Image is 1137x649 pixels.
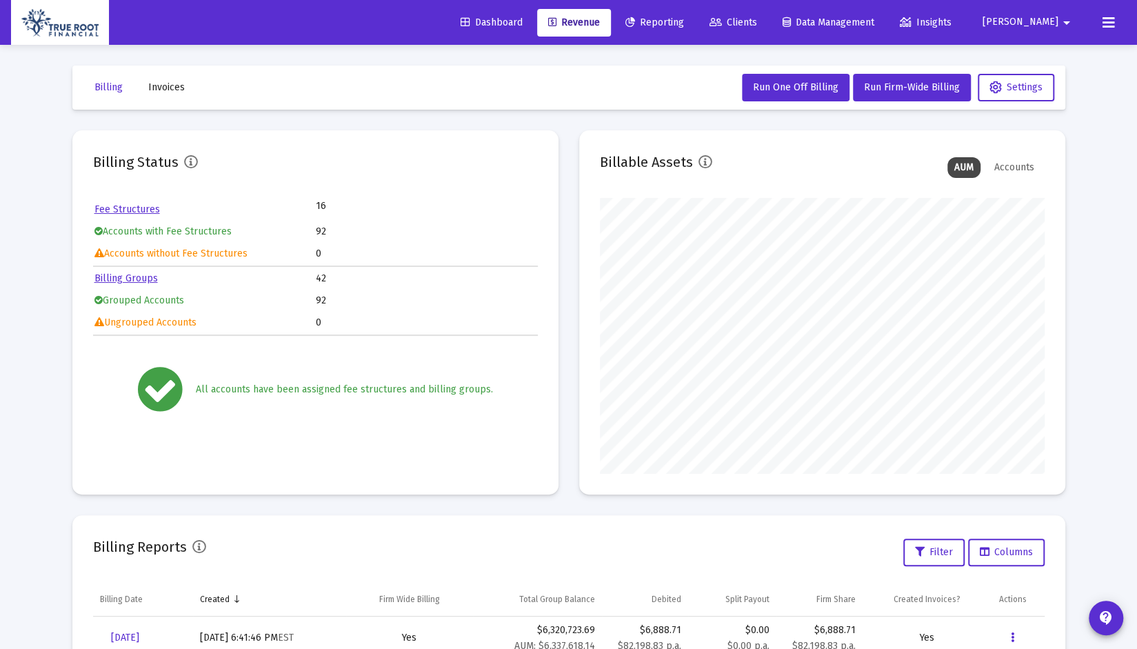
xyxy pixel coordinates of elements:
td: Accounts without Fee Structures [94,243,315,264]
span: Reporting [625,17,684,28]
button: Billing [83,74,134,101]
div: $6,888.71 [609,623,681,637]
td: Ungrouped Accounts [94,312,315,333]
td: 0 [316,243,536,264]
td: 92 [316,221,536,242]
span: Dashboard [461,17,523,28]
button: Filter [903,539,965,566]
td: 42 [316,268,536,289]
td: Column Billing Date [93,583,193,616]
a: Dashboard [450,9,534,37]
td: 16 [316,199,426,213]
div: Created [200,594,230,605]
td: Column Firm Share [776,583,863,616]
div: Created Invoices? [894,594,960,605]
td: Column Total Group Balance [473,583,602,616]
a: Reporting [614,9,695,37]
h2: Billing Status [93,151,179,173]
button: Settings [978,74,1054,101]
button: Invoices [137,74,196,101]
span: Revenue [548,17,600,28]
td: Accounts with Fee Structures [94,221,315,242]
td: Column Created [193,583,346,616]
span: Invoices [148,81,185,93]
div: Actions [998,594,1026,605]
span: Clients [710,17,757,28]
mat-icon: contact_support [1098,610,1114,626]
span: Insights [900,17,952,28]
div: All accounts have been assigned fee structures and billing groups. [196,383,493,397]
span: Columns [980,546,1033,558]
div: Accounts [987,157,1041,178]
div: Total Group Balance [519,594,595,605]
a: Data Management [772,9,885,37]
div: Split Payout [725,594,769,605]
div: [DATE] 6:41:46 PM [200,631,339,645]
td: Grouped Accounts [94,290,315,311]
td: Column Firm Wide Billing [346,583,473,616]
button: Columns [968,539,1045,566]
span: Run Firm-Wide Billing [864,81,960,93]
span: [DATE] [111,632,139,643]
span: Settings [989,81,1043,93]
img: Dashboard [21,9,99,37]
div: Billing Date [100,594,143,605]
small: EST [278,632,294,643]
span: [PERSON_NAME] [983,17,1058,28]
td: Column Created Invoices? [863,583,992,616]
a: Billing Groups [94,272,158,284]
mat-icon: arrow_drop_down [1058,9,1075,37]
div: Firm Share [816,594,856,605]
a: Clients [698,9,768,37]
h2: Billable Assets [600,151,693,173]
span: Data Management [783,17,874,28]
div: $6,888.71 [783,623,856,637]
span: Run One Off Billing [753,81,838,93]
button: Run One Off Billing [742,74,849,101]
td: 92 [316,290,536,311]
td: Column Actions [992,583,1044,616]
a: Insights [889,9,963,37]
div: AUM [947,157,980,178]
span: Filter [915,546,953,558]
td: 0 [316,312,536,333]
h2: Billing Reports [93,536,187,558]
a: Revenue [537,9,611,37]
button: [PERSON_NAME] [966,8,1091,36]
button: Run Firm-Wide Billing [853,74,971,101]
td: Column Debited [602,583,688,616]
div: Yes [353,631,466,645]
div: Debited [652,594,681,605]
div: Yes [869,631,985,645]
div: Firm Wide Billing [379,594,440,605]
a: Fee Structures [94,203,160,215]
span: Billing [94,81,123,93]
td: Column Split Payout [688,583,777,616]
